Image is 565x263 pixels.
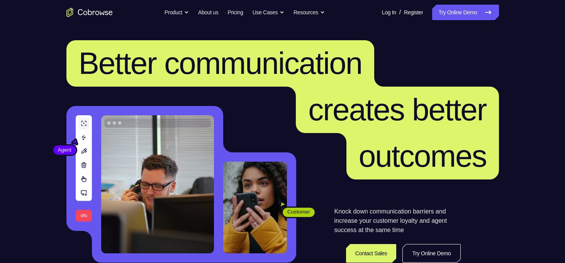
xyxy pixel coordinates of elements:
[432,5,499,20] a: Try Online Demo
[253,5,284,20] button: Use Cases
[399,8,401,17] span: /
[227,5,243,20] a: Pricing
[79,46,362,80] span: Better communication
[165,5,189,20] button: Product
[308,92,486,127] span: creates better
[66,8,113,17] a: Go to the home page
[382,5,396,20] a: Log In
[223,162,287,253] img: A customer holding their phone
[334,207,461,235] p: Knock down communication barriers and increase your customer loyalty and agent success at the sam...
[402,244,460,263] a: Try Online Demo
[346,244,397,263] a: Contact Sales
[404,5,423,20] a: Register
[294,5,325,20] button: Resources
[359,139,487,173] span: outcomes
[198,5,218,20] a: About us
[101,115,214,253] img: A customer support agent talking on the phone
